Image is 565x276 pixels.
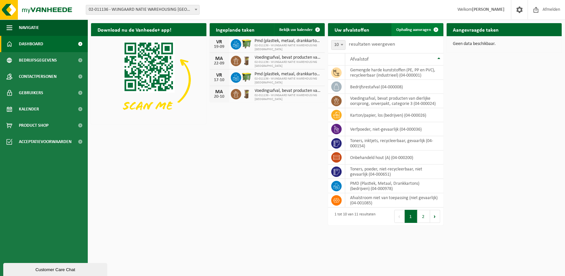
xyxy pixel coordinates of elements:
[19,85,43,101] span: Gebruikers
[3,262,109,276] iframe: chat widget
[345,108,443,122] td: karton/papier, los (bedrijven) (04-000026)
[241,88,252,99] img: WB-0140-HPE-BN-01
[345,151,443,165] td: onbehandeld hout (A) (04-000200)
[241,55,252,66] img: WB-0140-HPE-BN-01
[345,80,443,94] td: bedrijfsrestafval (04-000008)
[453,42,556,46] p: Geen data beschikbaar.
[345,94,443,108] td: voedingsafval, bevat producten van dierlijke oorsprong, onverpakt, categorie 3 (04-000024)
[331,40,346,50] span: 10
[86,5,200,15] span: 02-011136 - WIJNGAARD NATIE WAREHOUSING NV - KALLO
[472,7,505,12] strong: [PERSON_NAME]
[350,57,369,62] span: Afvalstof
[213,56,226,61] div: MA
[345,179,443,193] td: PMD (Plastiek, Metaal, Drankkartons) (bedrijven) (04-000978)
[255,38,322,44] span: Pmd (plastiek, metaal, drankkartons) (bedrijven)
[332,40,345,50] span: 10
[391,23,443,36] a: Ophaling aanvragen
[241,71,252,82] img: WB-1100-HPE-GN-50
[19,134,72,150] span: Acceptatievoorwaarden
[255,72,322,77] span: Pmd (plastiek, metaal, drankkartons) (bedrijven)
[241,38,252,49] img: WB-1100-HPE-GN-50
[345,122,443,136] td: verfpoeder, niet-gevaarlijk (04-000036)
[213,78,226,82] div: 17-10
[91,23,178,36] h2: Download nu de Vanheede+ app!
[19,52,57,68] span: Bedrijfsgegevens
[255,88,322,94] span: Voedingsafval, bevat producten van dierlijke oorsprong, onverpakt, categorie 3
[345,136,443,151] td: toners, inktjets, recycleerbaar, gevaarlijk (04-000154)
[328,23,376,36] h2: Uw afvalstoffen
[345,65,443,80] td: gemengde harde kunststoffen (PE, PP en PVC), recycleerbaar (industrieel) (04-000001)
[397,28,431,32] span: Ophaling aanvragen
[279,28,313,32] span: Bekijk uw kalender
[210,23,261,36] h2: Ingeplande taken
[255,44,322,51] span: 02-011136 - WIJNGAARD NATIE WAREHOUSING [GEOGRAPHIC_DATA]
[345,193,443,208] td: afvalstroom niet van toepassing (niet gevaarlijk) (04-001085)
[19,36,43,52] span: Dashboard
[255,60,322,68] span: 02-011136 - WIJNGAARD NATIE WAREHOUSING [GEOGRAPHIC_DATA]
[19,101,39,117] span: Kalender
[274,23,324,36] a: Bekijk uw kalender
[213,73,226,78] div: VR
[213,45,226,49] div: 19-09
[255,77,322,85] span: 02-011136 - WIJNGAARD NATIE WAREHOUSING [GEOGRAPHIC_DATA]
[345,165,443,179] td: toners, poeder, niet-recycleerbaar, niet gevaarlijk (04-000651)
[213,39,226,45] div: VR
[417,210,430,223] button: 2
[447,23,506,36] h2: Aangevraagde taken
[349,42,395,47] label: resultaten weergeven
[394,210,405,223] button: Previous
[86,5,199,14] span: 02-011136 - WIJNGAARD NATIE WAREHOUSING NV - KALLO
[19,68,57,85] span: Contactpersonen
[331,209,375,224] div: 1 tot 10 van 11 resultaten
[19,117,48,134] span: Product Shop
[255,55,322,60] span: Voedingsafval, bevat producten van dierlijke oorsprong, onverpakt, categorie 3
[19,20,39,36] span: Navigatie
[405,210,417,223] button: 1
[213,61,226,66] div: 22-09
[213,94,226,99] div: 20-10
[255,94,322,101] span: 02-011136 - WIJNGAARD NATIE WAREHOUSING [GEOGRAPHIC_DATA]
[91,36,206,123] img: Download de VHEPlus App
[213,89,226,94] div: MA
[430,210,440,223] button: Next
